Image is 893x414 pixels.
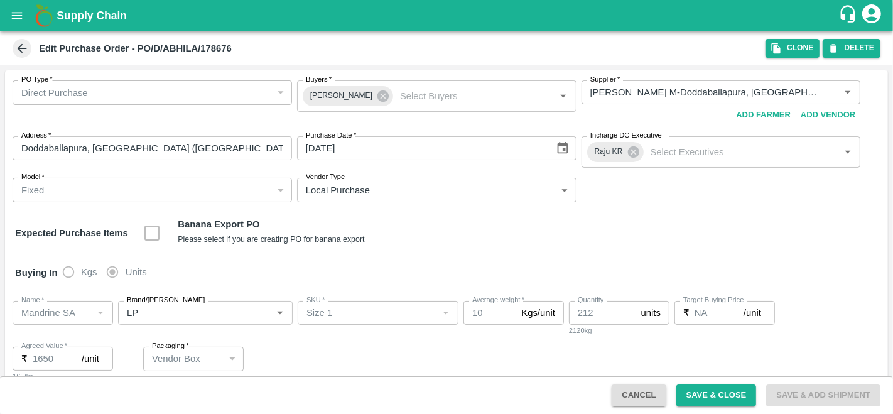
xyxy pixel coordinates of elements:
strong: Expected Purchase Items [15,228,128,238]
label: Quantity [578,295,603,305]
div: buying_in [63,259,157,285]
p: units [641,306,661,320]
input: Name [16,305,89,321]
label: Average weight [472,295,524,305]
input: Create Brand/Marka [122,305,252,321]
button: Open [272,305,288,321]
div: account of current user [860,3,883,29]
div: 165/kg [13,371,138,382]
label: Buyers [306,75,332,85]
span: [PERSON_NAME] [303,89,380,102]
input: Address [13,136,292,160]
p: Fixed [21,183,44,197]
div: [PERSON_NAME] [303,86,393,106]
input: Select Supplier [585,84,820,101]
button: Cancel [612,384,666,406]
label: Agreed Value [21,341,67,351]
input: Select Date [297,136,546,160]
label: Brand/[PERSON_NAME] [127,295,205,305]
span: Kgs [81,265,97,279]
span: Raju KR [587,145,631,158]
small: Please select if you are creating PO for banana export [178,235,364,244]
label: Purchase Date [306,131,356,141]
label: Target Buying Price [683,295,744,305]
button: Save & Close [676,384,757,406]
button: Add Farmer [731,104,796,126]
label: Packaging [152,341,189,351]
button: DELETE [823,39,880,57]
input: SKU [301,305,434,321]
button: Open [555,88,571,104]
label: Incharge DC Executive [590,131,662,141]
label: PO Type [21,75,53,85]
p: Kgs/unit [521,306,555,320]
h6: Buying In [10,259,63,286]
p: Local Purchase [306,183,370,197]
input: Select Executives [646,144,820,160]
p: Vendor Box [152,352,200,366]
button: Add Vendor [796,104,860,126]
input: Select Buyers [395,88,536,104]
p: /unit [82,352,99,366]
label: SKU [306,295,325,305]
input: 0.0 [33,347,82,371]
p: Direct Purchase [21,86,88,100]
input: 0.0 [463,301,516,325]
p: /unit [744,306,761,320]
div: 2120kg [569,325,669,336]
b: Edit Purchase Order - PO/D/ABHILA/178676 [39,43,232,53]
div: Raju KR [587,142,644,162]
button: Open [840,84,856,101]
button: Choose date, selected date is Sep 28, 2025 [551,136,575,160]
b: Banana Export PO [178,219,259,229]
label: Name [21,295,44,305]
img: logo [31,3,57,28]
label: Model [21,172,45,182]
input: 0.0 [695,301,744,325]
span: Units [126,265,147,279]
button: Clone [766,39,820,57]
button: open drawer [3,1,31,30]
a: Supply Chain [57,7,838,25]
label: Supplier [590,75,620,85]
b: Supply Chain [57,9,127,22]
label: Vendor Type [306,172,345,182]
button: Open [840,144,856,160]
p: ₹ [683,306,690,320]
label: Address [21,131,51,141]
p: ₹ [21,352,28,366]
input: 0.0 [569,301,636,325]
div: customer-support [838,4,860,27]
